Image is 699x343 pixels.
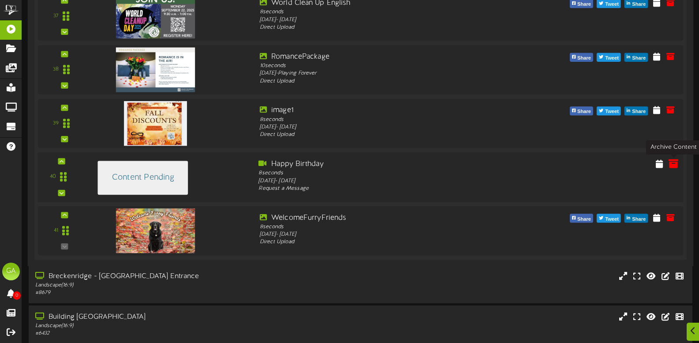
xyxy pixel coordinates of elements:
button: Tweet [597,214,621,222]
div: 8 seconds [260,223,516,230]
div: image1 [260,106,516,116]
div: 8 seconds [260,116,516,123]
div: # 8679 [35,289,299,297]
div: 8 seconds [260,8,516,16]
div: 40 [50,173,56,181]
div: [DATE] - [DATE] [258,177,516,185]
h4: Content Pending [112,173,174,182]
div: 37 [53,12,59,20]
div: Building [GEOGRAPHIC_DATA] [35,312,299,322]
button: Share [624,214,648,222]
span: Tweet [603,214,621,224]
img: e42d29c7-6bb6-46e4-ae0f-0300b034aa60.png [116,47,195,92]
span: Tweet [603,53,621,63]
button: Tweet [597,106,621,115]
div: Direct Upload [260,77,516,85]
div: 41 [54,227,58,234]
div: Direct Upload [260,24,516,31]
div: # 6432 [35,330,299,337]
button: Tweet [597,53,621,62]
div: 39 [53,120,59,127]
div: Breckenridge - [GEOGRAPHIC_DATA] Entrance [35,271,299,282]
div: Direct Upload [260,131,516,139]
div: Direct Upload [260,238,516,246]
span: Share [576,53,593,63]
button: Share [624,106,648,115]
div: [DATE] - [DATE] [260,231,516,238]
div: [DATE] - [DATE] [260,16,516,23]
span: Share [576,107,593,117]
div: [DATE] - [DATE] [260,123,516,131]
span: Tweet [603,107,621,117]
div: 38 [53,66,59,73]
div: Landscape ( 16:9 ) [35,282,299,289]
span: Share [630,214,647,224]
span: Share [576,214,593,224]
div: 8 seconds [258,169,516,177]
span: Share [630,107,647,117]
button: Share [570,53,593,62]
div: Happy Birthday [258,159,516,169]
div: Landscape ( 16:9 ) [35,322,299,330]
img: 55c510d8-85fc-4e65-a0e4-5e2bee3efcd1.png [124,101,187,146]
button: Share [570,214,593,222]
div: Request a Message [258,185,516,193]
div: WelcomeFurryFriends [260,213,516,223]
img: e0df0512-894f-4539-bc50-717a641f34bd.png [116,208,195,253]
span: 0 [13,291,21,300]
div: RomancePackage [260,52,516,62]
div: 10 seconds [260,62,516,70]
button: Share [624,53,648,62]
span: Share [630,53,647,63]
button: Share [570,106,593,115]
div: [DATE] - Playing Forever [260,70,516,77]
div: GA [2,263,20,280]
